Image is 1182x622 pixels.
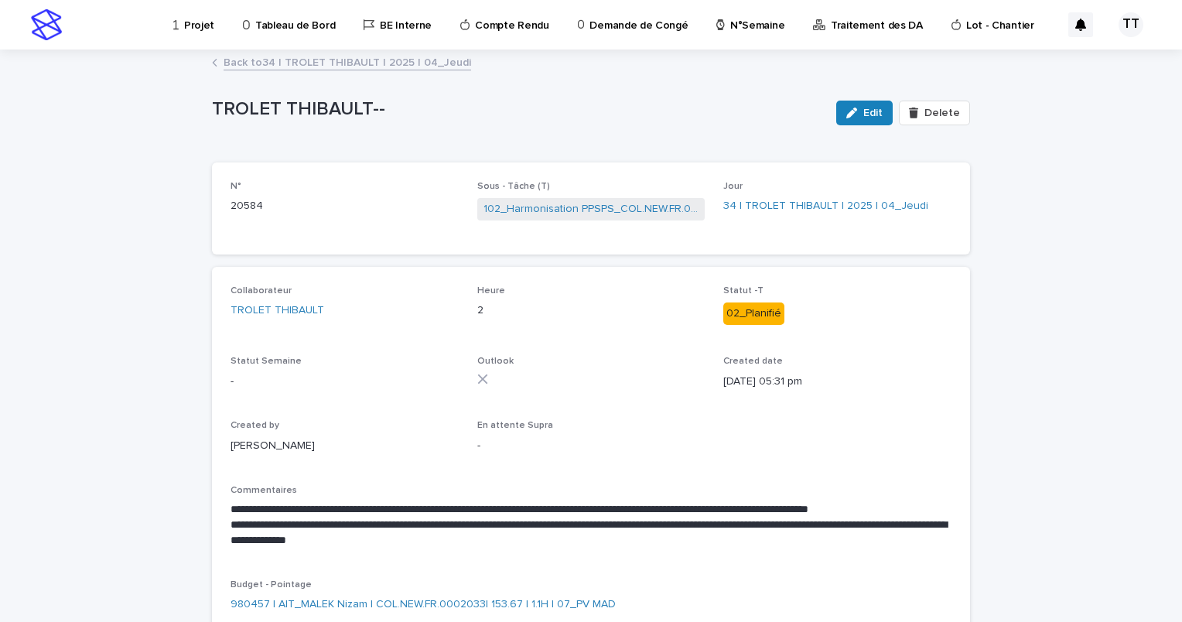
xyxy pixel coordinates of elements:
[231,198,459,214] p: 20584
[231,580,312,590] span: Budget - Pointage
[723,357,783,366] span: Created date
[723,182,743,191] span: Jour
[899,101,970,125] button: Delete
[477,302,705,319] p: 2
[231,302,324,319] a: TROLET THIBAULT
[231,421,279,430] span: Created by
[231,182,241,191] span: N°
[723,374,951,390] p: [DATE] 05:31 pm
[723,302,784,325] div: 02_Planifié
[231,286,292,296] span: Collaborateur
[863,108,883,118] span: Edit
[924,108,960,118] span: Delete
[477,438,705,454] p: -
[1119,12,1143,37] div: TT
[231,374,459,390] p: -
[231,596,616,613] a: 980457 | AIT_MALEK Nizam | COL.NEW.FR.0002033| 153.67 | 1.1H | 07_PV MAD
[477,357,514,366] span: Outlook
[723,286,764,296] span: Statut -T
[31,9,62,40] img: stacker-logo-s-only.png
[212,98,824,121] p: TROLET THIBAULT--
[231,357,302,366] span: Statut Semaine
[477,421,553,430] span: En attente Supra
[477,182,550,191] span: Sous - Tâche (T)
[723,198,928,214] a: 34 | TROLET THIBAULT | 2025 | 04_Jeudi
[836,101,893,125] button: Edit
[231,486,297,495] span: Commentaires
[224,53,471,70] a: Back to34 | TROLET THIBAULT | 2025 | 04_Jeudi
[477,286,505,296] span: Heure
[483,201,699,217] a: 102_Harmonisation PPSPS_COL.NEW.FR.0002033
[231,438,459,454] p: [PERSON_NAME]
